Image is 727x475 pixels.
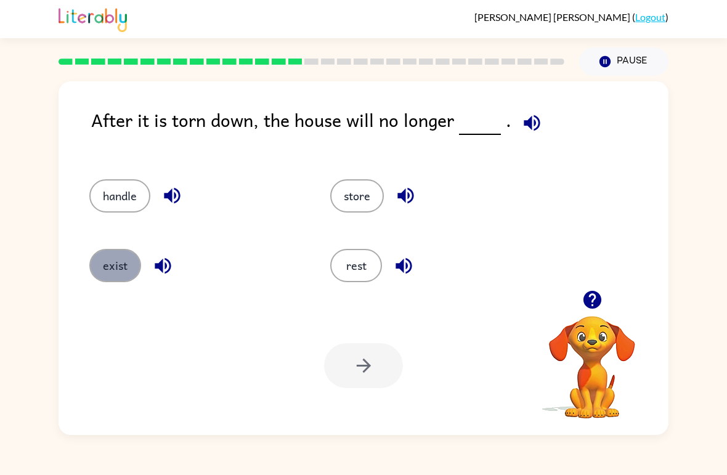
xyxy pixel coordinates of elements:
button: Pause [579,47,668,76]
div: After it is torn down, the house will no longer . [91,106,668,155]
img: Literably [59,5,127,32]
button: store [330,179,384,213]
span: [PERSON_NAME] [PERSON_NAME] [474,11,632,23]
a: Logout [635,11,665,23]
button: exist [89,249,141,282]
button: rest [330,249,382,282]
div: ( ) [474,11,668,23]
button: handle [89,179,150,213]
video: Your browser must support playing .mp4 files to use Literably. Please try using another browser. [530,297,654,420]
